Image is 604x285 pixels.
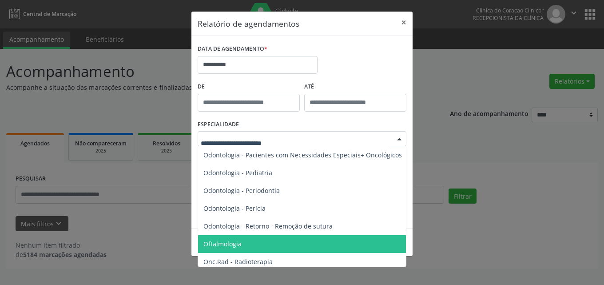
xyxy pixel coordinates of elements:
label: DATA DE AGENDAMENTO [198,42,267,56]
span: Odontologia - Pediatria [203,169,272,177]
span: Odontologia - Periodontia [203,186,280,195]
h5: Relatório de agendamentos [198,18,299,29]
span: Odontologia - Pacientes com Necessidades Especiais+ Oncológicos [203,151,402,159]
label: De [198,80,300,94]
button: Close [395,12,413,33]
span: Oftalmologia [203,240,242,248]
span: Odontologia - Retorno - Remoção de sutura [203,222,333,230]
span: Odontologia - Perícia [203,204,266,213]
span: Onc.Rad - Radioterapia [203,257,273,266]
label: ATÉ [304,80,406,94]
label: ESPECIALIDADE [198,118,239,132]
